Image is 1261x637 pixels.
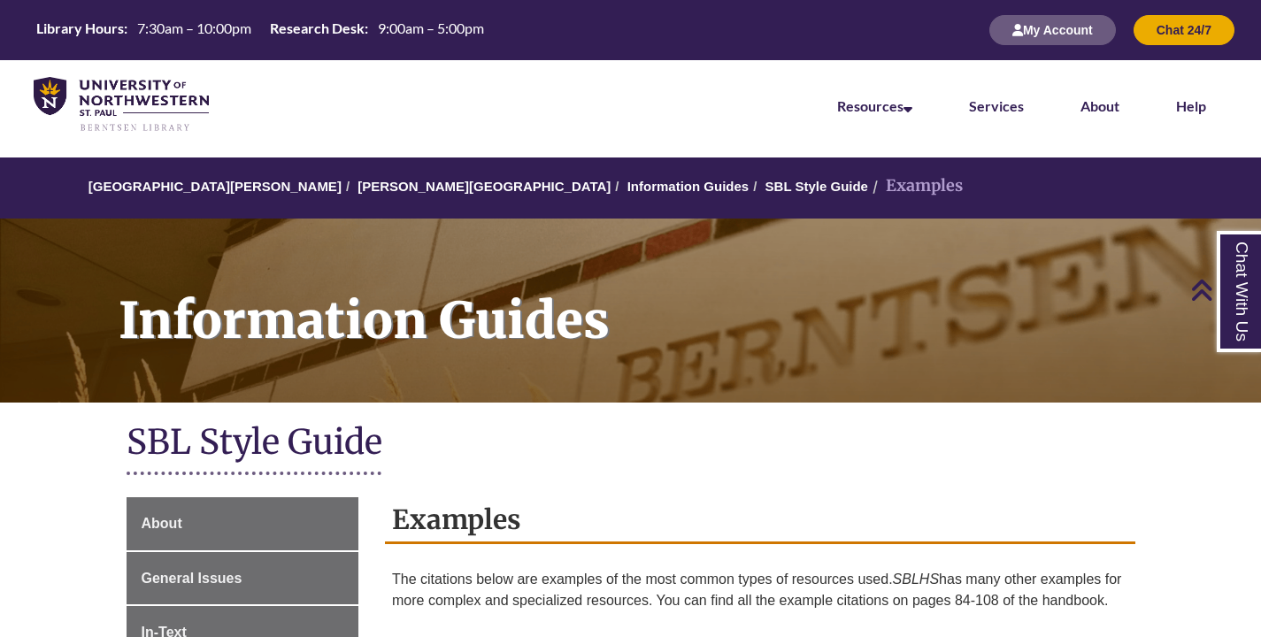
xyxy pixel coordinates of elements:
a: Information Guides [627,179,750,194]
a: [GEOGRAPHIC_DATA][PERSON_NAME] [88,179,342,194]
a: About [1080,97,1119,114]
a: General Issues [127,552,359,605]
li: Examples [868,173,963,199]
h1: SBL Style Guide [127,420,1135,467]
a: Resources [837,97,912,114]
th: Research Desk: [263,19,371,38]
a: Hours Today [29,19,491,42]
h2: Examples [385,497,1135,544]
a: My Account [989,22,1116,37]
em: SBLHS [893,572,939,587]
a: Services [969,97,1024,114]
img: UNWSP Library Logo [34,77,209,133]
table: Hours Today [29,19,491,41]
span: About [142,516,182,531]
a: Back to Top [1190,278,1257,302]
p: The citations below are examples of the most common types of resources used. has many other examp... [392,562,1128,618]
a: About [127,497,359,550]
button: Chat 24/7 [1134,15,1234,45]
a: Help [1176,97,1206,114]
span: 9:00am – 5:00pm [378,19,484,36]
span: 7:30am – 10:00pm [137,19,251,36]
h1: Information Guides [99,219,1261,380]
th: Library Hours: [29,19,130,38]
span: General Issues [142,571,242,586]
a: SBL Style Guide [765,179,868,194]
a: [PERSON_NAME][GEOGRAPHIC_DATA] [358,179,611,194]
a: Chat 24/7 [1134,22,1234,37]
button: My Account [989,15,1116,45]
